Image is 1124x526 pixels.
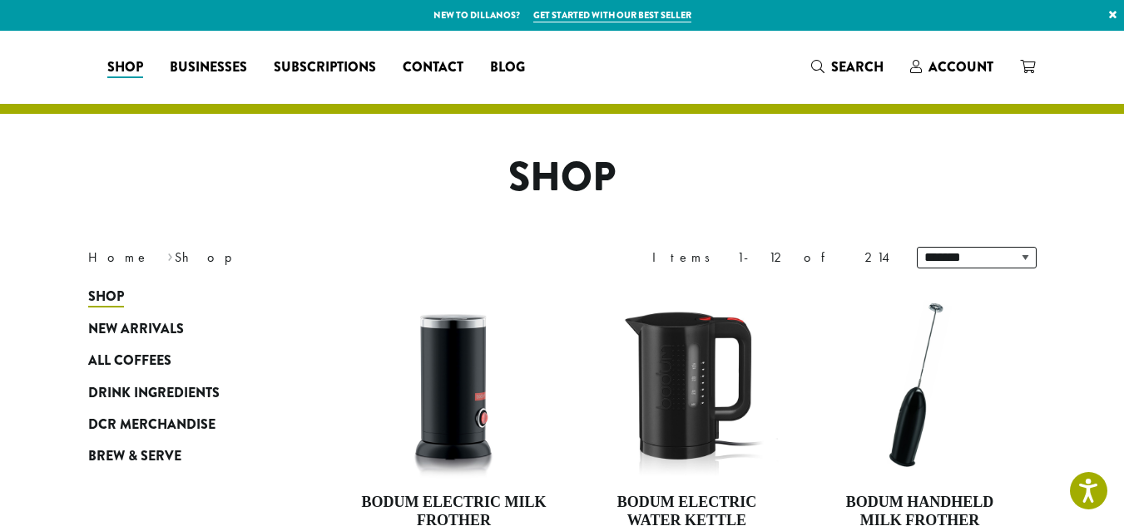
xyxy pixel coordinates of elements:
[88,313,288,345] a: New Arrivals
[170,57,247,78] span: Businesses
[88,248,537,268] nav: Breadcrumb
[928,57,993,76] span: Account
[88,281,288,312] a: Shop
[88,409,288,440] a: DCR Merchandise
[403,57,463,78] span: Contact
[88,319,184,340] span: New Arrivals
[274,57,376,78] span: Subscriptions
[358,289,549,480] img: DP3954.01-002.png
[831,57,884,76] span: Search
[88,383,220,404] span: Drink Ingredients
[533,8,691,22] a: Get started with our best seller
[490,57,525,78] span: Blog
[88,415,215,435] span: DCR Merchandise
[88,376,288,408] a: Drink Ingredients
[88,351,171,371] span: All Coffees
[88,440,288,472] a: Brew & Serve
[76,154,1049,202] h1: Shop
[591,289,782,480] img: DP3955.01.png
[167,242,173,268] span: ›
[798,53,897,81] a: Search
[88,345,288,376] a: All Coffees
[107,57,143,78] span: Shop
[88,446,181,467] span: Brew & Serve
[88,287,124,307] span: Shop
[94,54,156,81] a: Shop
[824,289,1015,480] img: DP3927.01-002.png
[88,248,150,266] a: Home
[652,248,892,268] div: Items 1-12 of 214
